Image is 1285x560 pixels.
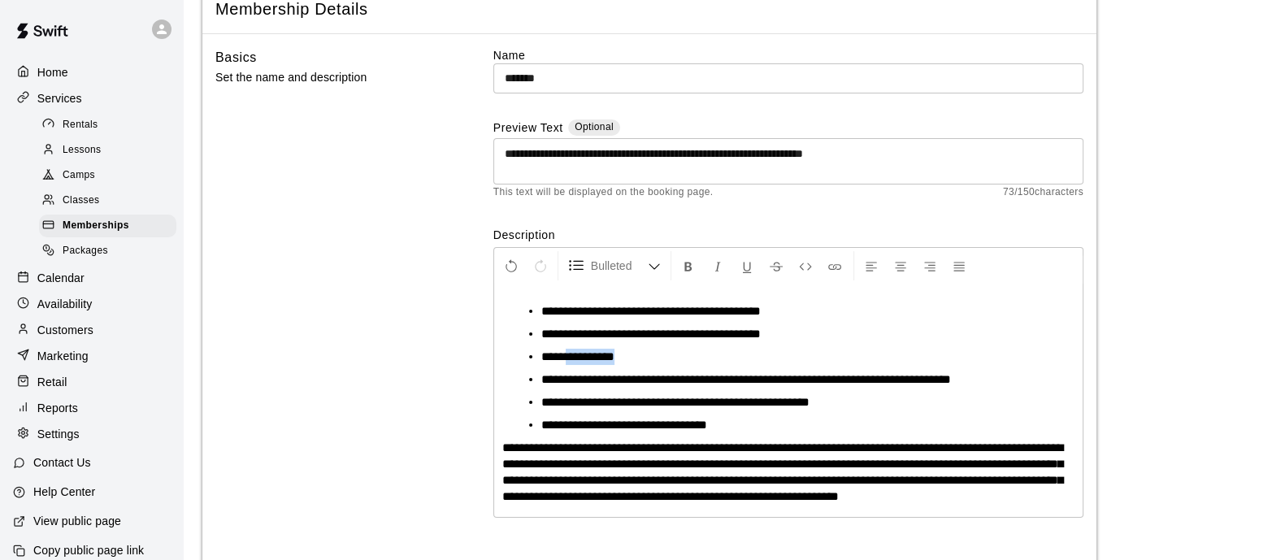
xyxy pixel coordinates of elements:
p: Reports [37,400,78,416]
button: Center Align [887,251,914,280]
a: Reports [13,396,170,420]
a: Home [13,60,170,85]
button: Format Underline [733,251,761,280]
span: Memberships [63,218,129,234]
button: Right Align [916,251,944,280]
p: Customers [37,322,93,338]
a: Rentals [39,112,183,137]
p: Settings [37,426,80,442]
div: Packages [39,240,176,263]
p: Help Center [33,484,95,500]
span: Camps [63,167,95,184]
button: Undo [497,251,525,280]
button: Format Italics [704,251,731,280]
a: Customers [13,318,170,342]
h6: Basics [215,47,257,68]
span: Rentals [63,117,98,133]
span: Packages [63,243,108,259]
p: Calendar [37,270,85,286]
label: Name [493,47,1083,63]
button: Left Align [857,251,885,280]
button: Format Bold [675,251,702,280]
a: Camps [39,163,183,189]
a: Marketing [13,344,170,368]
span: This text will be displayed on the booking page. [493,184,714,201]
div: Lessons [39,139,176,162]
a: Settings [13,422,170,446]
span: Bulleted List [591,258,648,274]
span: 73 / 150 characters [1003,184,1083,201]
span: Classes [63,193,99,209]
p: Availability [37,296,93,312]
label: Preview Text [493,119,563,138]
p: Home [37,64,68,80]
span: Lessons [63,142,102,158]
a: Availability [13,292,170,316]
a: Packages [39,239,183,264]
a: Lessons [39,137,183,163]
p: Retail [37,374,67,390]
div: Rentals [39,114,176,137]
button: Justify Align [945,251,973,280]
a: Services [13,86,170,111]
button: Formatting Options [562,251,667,280]
p: Contact Us [33,454,91,471]
button: Redo [527,251,554,280]
div: Classes [39,189,176,212]
p: Services [37,90,82,106]
a: Memberships [39,214,183,239]
span: Optional [575,121,614,132]
p: View public page [33,513,121,529]
a: Classes [39,189,183,214]
div: Memberships [39,215,176,237]
button: Insert Link [821,251,849,280]
a: Calendar [13,266,170,290]
div: Camps [39,164,176,187]
button: Insert Code [792,251,819,280]
p: Marketing [37,348,89,364]
button: Format Strikethrough [762,251,790,280]
a: Retail [13,370,170,394]
p: Set the name and description [215,67,441,88]
label: Description [493,227,1083,243]
p: Copy public page link [33,542,144,558]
